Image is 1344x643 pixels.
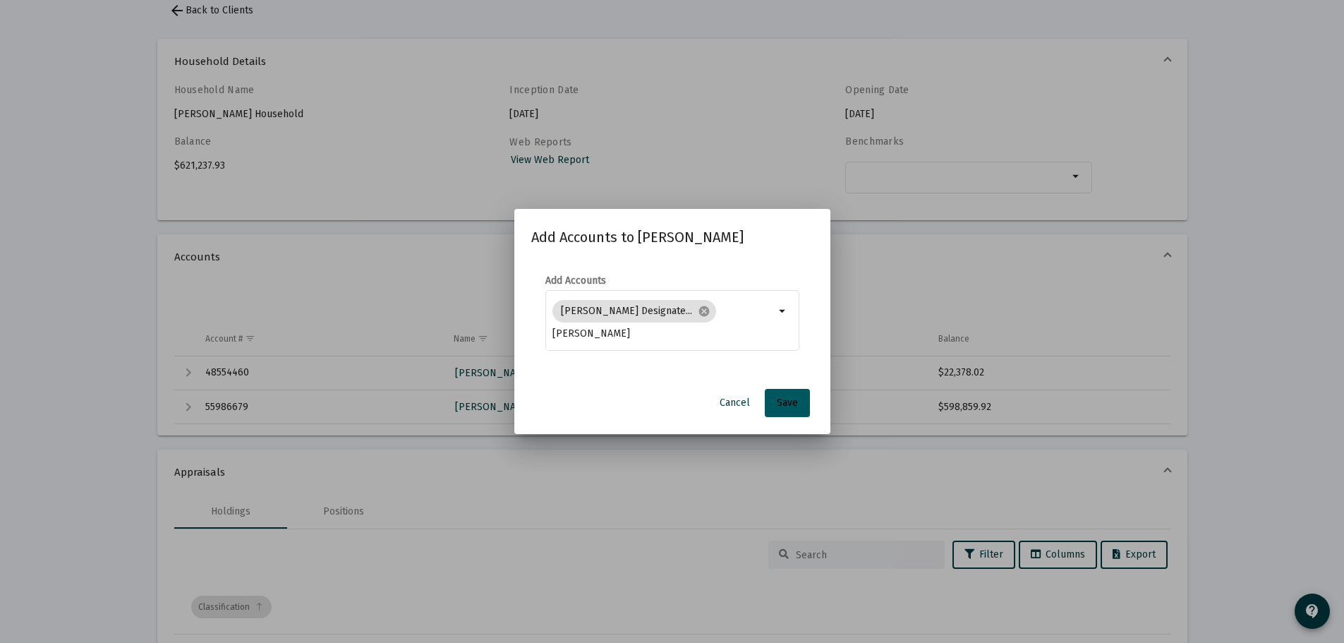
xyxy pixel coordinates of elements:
[698,305,710,318] mat-icon: cancel
[765,389,810,417] button: Save
[545,275,606,287] label: Add Accounts
[708,389,761,417] button: Cancel
[552,300,716,323] mat-chip: [PERSON_NAME] Designate...
[775,303,792,320] mat-icon: arrow_drop_down
[552,297,775,342] mat-chip-list: Selection
[777,397,798,409] span: Save
[720,397,750,409] span: Cancel
[531,226,813,248] h2: Add Accounts to [PERSON_NAME]
[552,328,775,339] input: Select accounts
